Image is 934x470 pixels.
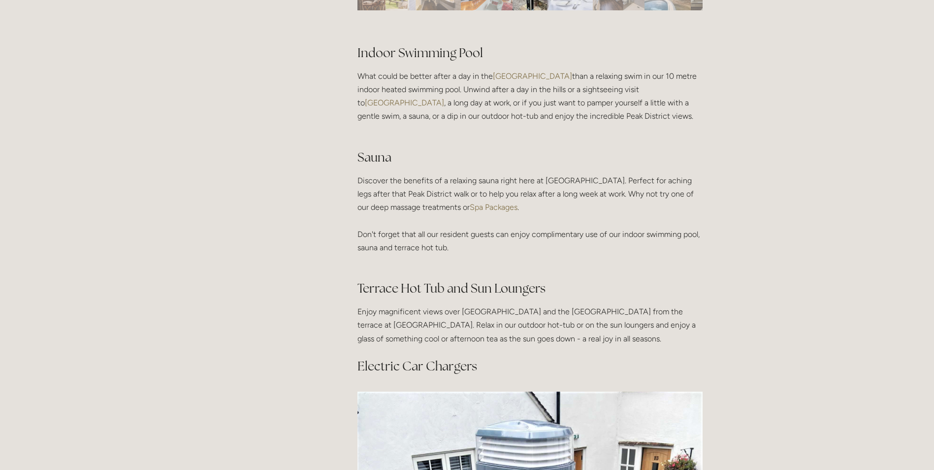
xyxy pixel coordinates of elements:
h2: Indoor Swimming Pool [357,27,703,62]
a: [GEOGRAPHIC_DATA] [365,98,444,107]
h2: Sauna [357,149,703,166]
p: Enjoy magnificent views over [GEOGRAPHIC_DATA] and the [GEOGRAPHIC_DATA] from the terrace at [GEO... [357,305,703,345]
a: Spa Packages [470,202,517,212]
p: Discover the benefits of a relaxing sauna right here at [GEOGRAPHIC_DATA]. Perfect for aching leg... [357,174,703,268]
h2: Electric Car Chargers [357,358,703,375]
a: [GEOGRAPHIC_DATA] [493,71,572,81]
h2: Terrace Hot Tub and Sun Loungers [357,280,703,297]
p: What could be better after a day in the than a relaxing swim in our 10 metre indoor heated swimmi... [357,69,703,136]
